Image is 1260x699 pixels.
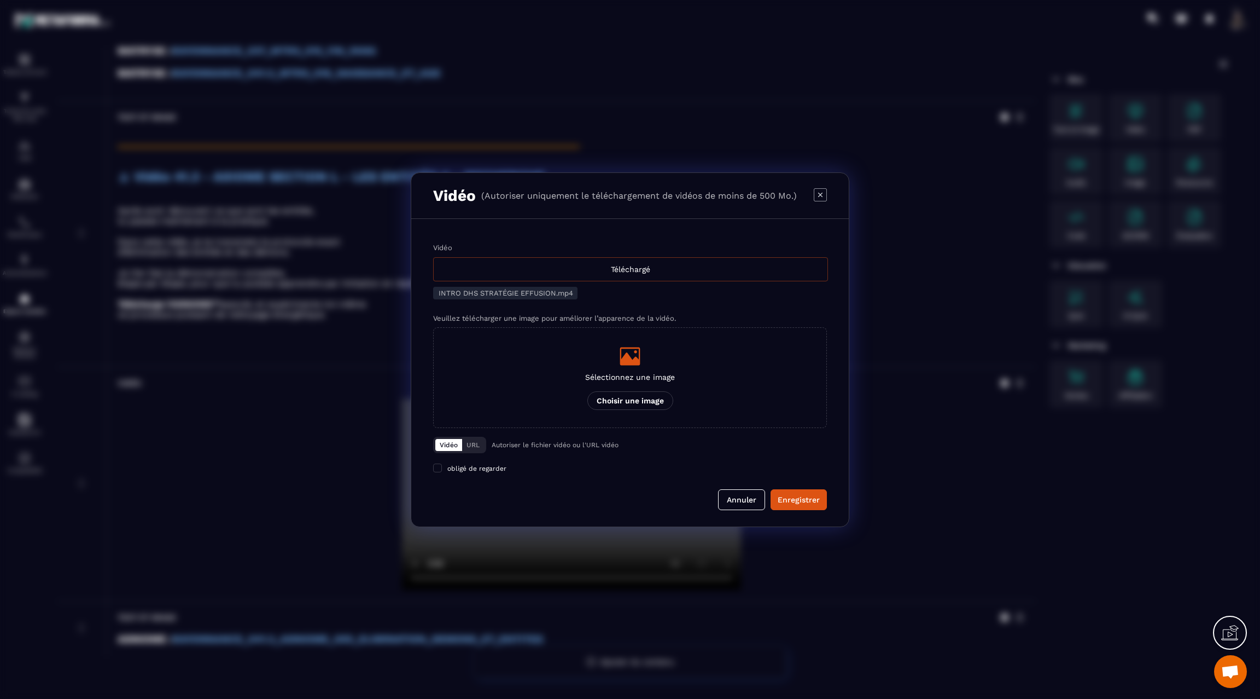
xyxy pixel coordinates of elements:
p: Autoriser le fichier vidéo ou l'URL vidéo [492,441,619,449]
button: Vidéo [435,439,462,451]
p: (Autoriser uniquement le téléchargement de vidéos de moins de 500 Mo.) [481,190,797,201]
p: Choisir une image [587,391,673,410]
label: Veuillez télécharger une image pour améliorer l’apparence de la vidéo. [433,314,676,322]
div: Enregistrer [778,494,820,505]
button: URL [462,439,484,451]
span: obligé de regarder [447,465,506,472]
button: Enregistrer [771,489,827,510]
div: Ouvrir le chat [1214,655,1247,688]
h3: Vidéo [433,187,476,205]
button: Annuler [718,489,765,510]
div: Téléchargé [433,257,828,281]
label: Vidéo [433,244,452,252]
p: Sélectionnez une image [585,373,675,382]
span: INTRO DHS STRATÉGIE EFFUSION.mp4 [439,289,573,297]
